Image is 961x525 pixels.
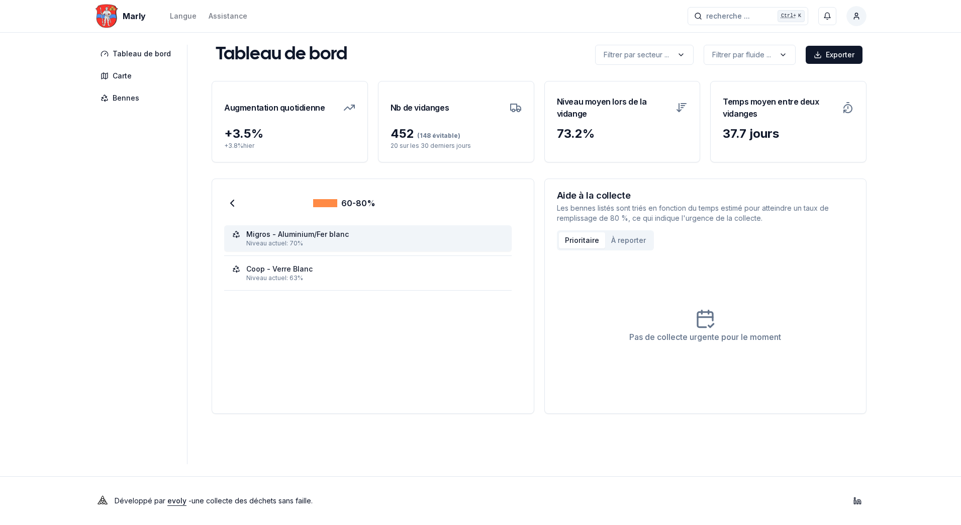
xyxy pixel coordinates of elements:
a: Tableau de bord [94,45,181,63]
a: Bennes [94,89,181,107]
div: Coop - Verre Blanc [246,264,313,274]
div: 452 [391,126,522,142]
p: Développé par - une collecte des déchets sans faille . [115,494,313,508]
button: À reporter [605,232,652,248]
div: + 3.5 % [224,126,355,142]
p: + 3.8 % hier [224,142,355,150]
img: Marly Logo [94,4,119,28]
a: Carte [94,67,181,85]
div: Pas de collecte urgente pour le moment [629,331,781,343]
div: Migros - Aluminium/Fer blanc [246,229,349,239]
span: Bennes [113,93,139,103]
a: Marly [94,10,150,22]
h3: Nb de vidanges [391,94,449,122]
a: Migros - Aluminium/Fer blancNiveau actuel: 70% [232,229,504,247]
h3: Temps moyen entre deux vidanges [723,94,836,122]
button: label [595,45,694,65]
h3: Augmentation quotidienne [224,94,325,122]
a: evoly [167,496,186,505]
span: recherche ... [706,11,750,21]
button: recherche ...Ctrl+K [688,7,808,25]
div: 73.2 % [557,126,688,142]
span: Carte [113,71,132,81]
img: Evoly Logo [94,493,111,509]
h3: Niveau moyen lors de la vidange [557,94,670,122]
button: Prioritaire [559,232,605,248]
div: Langue [170,11,197,21]
p: Filtrer par fluide ... [712,50,771,60]
button: Exporter [806,46,862,64]
div: 60-80% [313,197,375,209]
p: Les bennes listés sont triés en fonction du temps estimé pour atteindre un taux de remplissage de... [557,203,854,223]
button: label [704,45,796,65]
div: Niveau actuel: 70% [246,239,504,247]
h1: Tableau de bord [216,45,347,65]
div: 37.7 jours [723,126,854,142]
h3: Aide à la collecte [557,191,854,200]
div: Niveau actuel: 63% [246,274,504,282]
a: Coop - Verre BlancNiveau actuel: 63% [232,264,504,282]
p: 20 sur les 30 derniers jours [391,142,522,150]
span: (148 évitable) [414,132,460,139]
a: Assistance [209,10,247,22]
p: Filtrer par secteur ... [604,50,669,60]
span: Tableau de bord [113,49,171,59]
span: Marly [123,10,146,22]
button: Langue [170,10,197,22]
